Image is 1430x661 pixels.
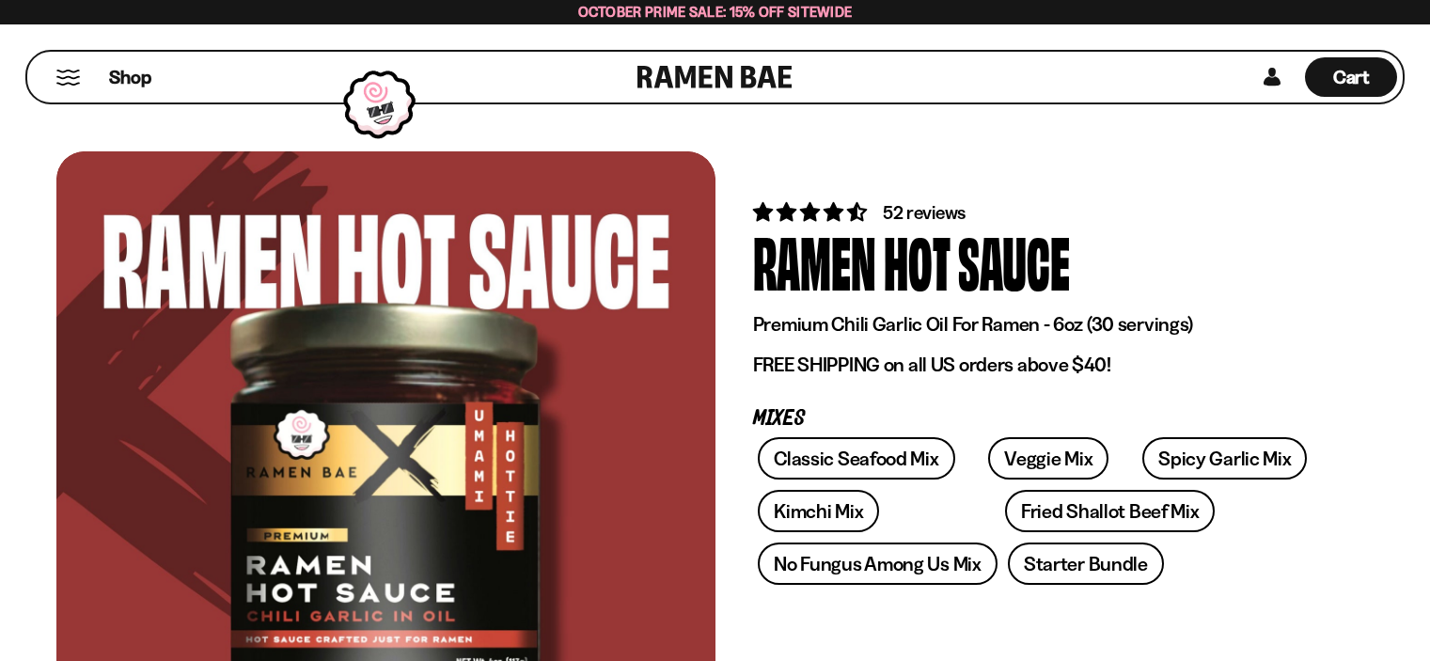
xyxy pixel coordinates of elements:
span: October Prime Sale: 15% off Sitewide [578,3,853,21]
a: Kimchi Mix [758,490,879,532]
span: 4.71 stars [753,200,871,224]
div: Ramen [753,226,876,296]
a: Veggie Mix [988,437,1108,480]
div: Hot [884,226,951,296]
div: Cart [1305,52,1397,102]
a: Starter Bundle [1008,543,1164,585]
button: Mobile Menu Trigger [55,70,81,86]
p: Premium Chili Garlic Oil For Ramen - 6oz (30 servings) [753,312,1336,337]
span: Shop [109,65,151,90]
span: 52 reviews [883,201,966,224]
a: No Fungus Among Us Mix [758,543,997,585]
div: Sauce [958,226,1070,296]
a: Fried Shallot Beef Mix [1005,490,1215,532]
a: Classic Seafood Mix [758,437,954,480]
p: Mixes [753,410,1336,428]
a: Shop [109,57,151,97]
span: Cart [1333,66,1370,88]
a: Spicy Garlic Mix [1142,437,1307,480]
p: FREE SHIPPING on all US orders above $40! [753,353,1336,377]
